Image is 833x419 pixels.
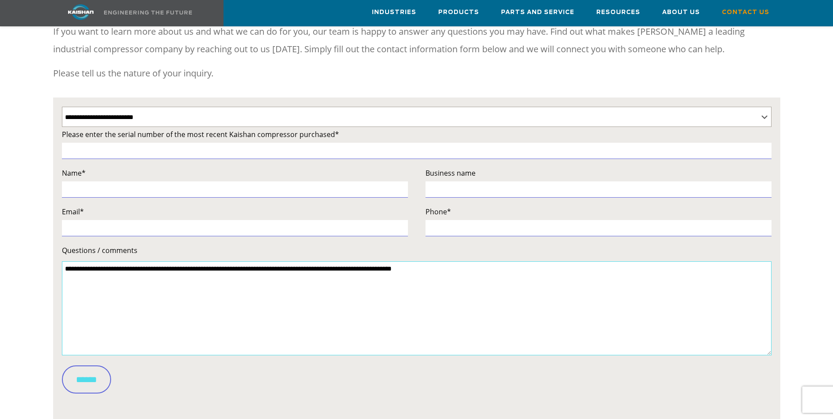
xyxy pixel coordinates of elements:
label: Business name [426,167,772,179]
img: kaishan logo [48,4,114,20]
p: If you want to learn more about us and what we can do for you, our team is happy to answer any qu... [53,23,780,58]
span: Resources [596,7,640,18]
label: Email* [62,206,408,218]
a: Products [438,0,479,24]
a: Parts and Service [501,0,574,24]
span: About Us [662,7,700,18]
span: Products [438,7,479,18]
label: Phone* [426,206,772,218]
span: Industries [372,7,416,18]
label: Name* [62,167,408,179]
span: Contact Us [722,7,769,18]
span: Parts and Service [501,7,574,18]
img: Engineering the future [104,11,192,14]
label: Please enter the serial number of the most recent Kaishan compressor purchased* [62,128,772,141]
p: Please tell us the nature of your inquiry. [53,65,780,82]
a: Resources [596,0,640,24]
a: Contact Us [722,0,769,24]
a: Industries [372,0,416,24]
a: About Us [662,0,700,24]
